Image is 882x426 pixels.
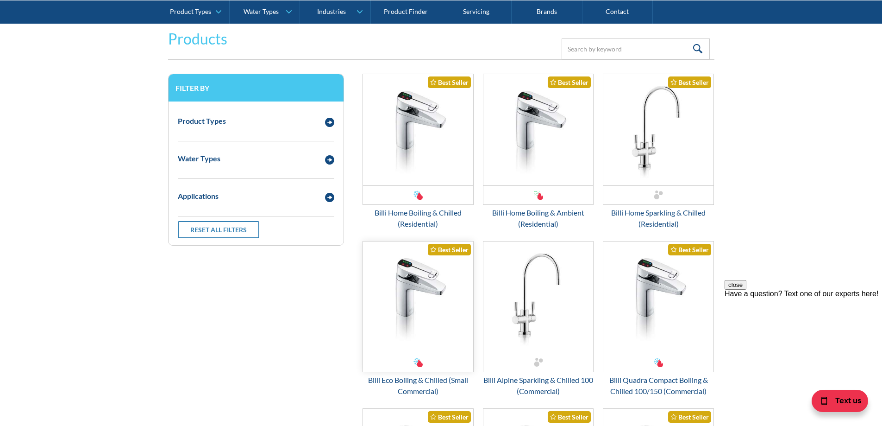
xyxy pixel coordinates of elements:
img: Billi Home Sparkling & Chilled (Residential) [603,74,713,185]
div: Billi Quadra Compact Boiling & Chilled 100/150 (Commercial) [603,375,714,397]
div: Billi Eco Boiling & Chilled (Small Commercial) [363,375,474,397]
a: Billi Alpine Sparkling & Chilled 100 (Commercial)Billi Alpine Sparkling & Chilled 100 (Commercial) [483,241,594,397]
div: Best Seller [668,76,711,88]
div: Product Types [170,7,211,15]
div: Best Seller [668,411,711,423]
div: Best Seller [428,244,471,255]
a: Billi Quadra Compact Boiling & Chilled 100/150 (Commercial)Best SellerBilli Quadra Compact Boilin... [603,241,714,397]
a: Billi Home Boiling & Ambient (Residential)Best SellerBilli Home Boiling & Ambient (Residential) [483,74,594,229]
div: Billi Home Sparkling & Chilled (Residential) [603,207,714,229]
div: Industries [317,7,346,15]
div: Best Seller [428,411,471,423]
a: Billi Eco Boiling & Chilled (Small Commercial)Best SellerBilli Eco Boiling & Chilled (Small Comme... [363,241,474,397]
a: Billi Home Boiling & Chilled (Residential)Best SellerBilli Home Boiling & Chilled (Residential) [363,74,474,229]
img: Billi Eco Boiling & Chilled (Small Commercial) [363,242,473,353]
div: Product Types [178,115,226,127]
iframe: podium webchat widget prompt [725,280,882,391]
img: Billi Home Boiling & Chilled (Residential) [363,74,473,185]
div: Applications [178,191,219,202]
img: Billi Alpine Sparkling & Chilled 100 (Commercial) [483,242,594,353]
div: Water Types [178,153,220,164]
h2: Products [168,28,227,50]
img: Billi Quadra Compact Boiling & Chilled 100/150 (Commercial) [603,242,713,353]
div: Billi Home Boiling & Ambient (Residential) [483,207,594,229]
img: Billi Home Boiling & Ambient (Residential) [483,74,594,185]
div: Best Seller [668,244,711,255]
a: Reset all filters [178,221,259,238]
h3: Filter by [175,83,337,92]
input: Search by keyword [562,38,710,59]
div: Best Seller [548,76,591,88]
a: Billi Home Sparkling & Chilled (Residential)Best SellerBilli Home Sparkling & Chilled (Residential) [603,74,714,229]
div: Billi Alpine Sparkling & Chilled 100 (Commercial) [483,375,594,397]
div: Water Types [244,7,279,15]
iframe: podium webchat widget bubble [789,380,882,426]
div: Best Seller [548,411,591,423]
div: Best Seller [428,76,471,88]
div: Billi Home Boiling & Chilled (Residential) [363,207,474,229]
